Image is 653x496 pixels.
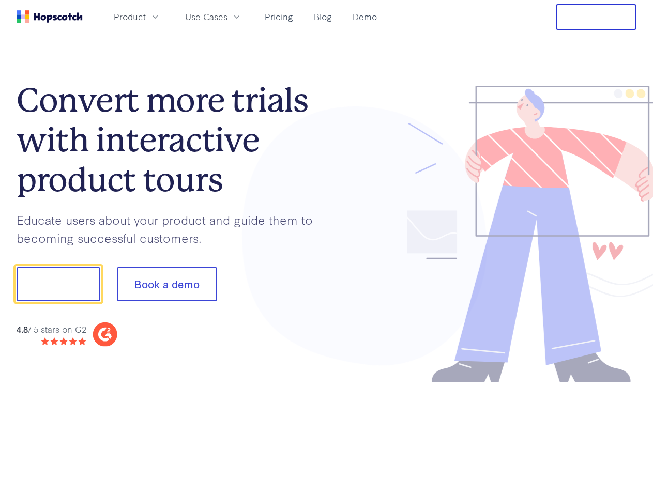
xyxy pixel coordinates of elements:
[185,10,227,23] span: Use Cases
[114,10,146,23] span: Product
[17,322,86,335] div: / 5 stars on G2
[310,8,336,25] a: Blog
[348,8,381,25] a: Demo
[117,267,217,301] button: Book a demo
[17,10,83,23] a: Home
[556,4,636,30] button: Free Trial
[108,8,166,25] button: Product
[17,322,28,334] strong: 4.8
[17,211,327,246] p: Educate users about your product and guide them to becoming successful customers.
[261,8,297,25] a: Pricing
[17,81,327,199] h1: Convert more trials with interactive product tours
[179,8,248,25] button: Use Cases
[17,267,100,301] button: Show me!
